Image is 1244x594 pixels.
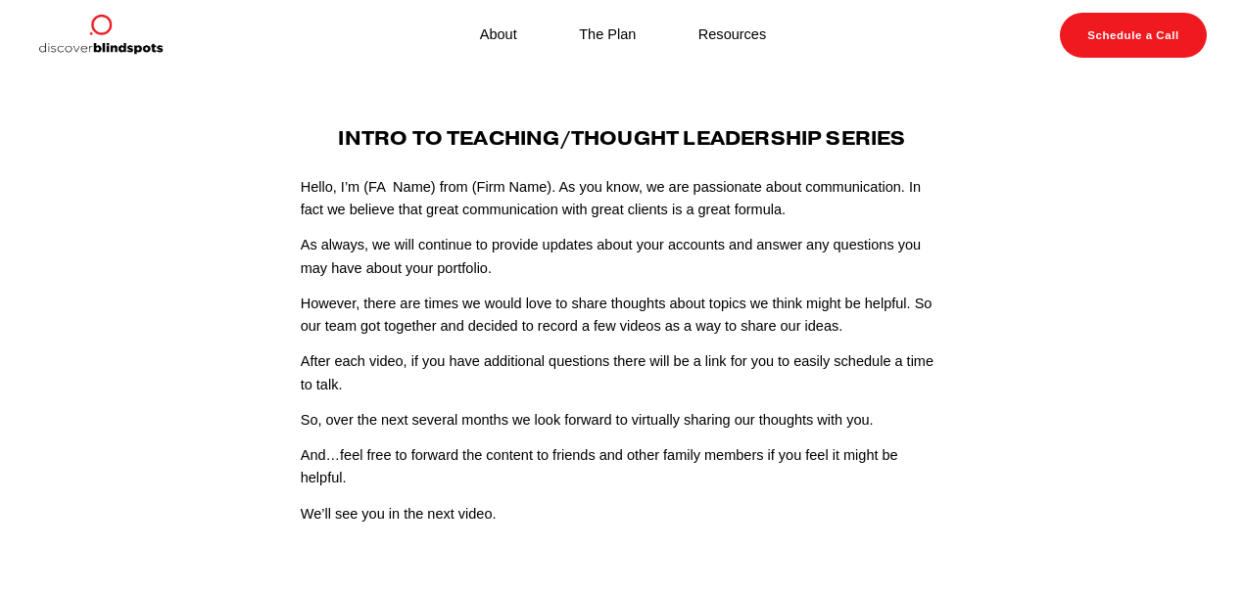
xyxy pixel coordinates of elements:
p: However, there are times we would love to share thoughts about topics we think might be helpful. ... [301,293,944,338]
p: Hello, I’m (FA Name) from (Firm Name). As you know, we are passionate about communication. In fac... [301,176,944,221]
p: We’ll see you in the next video. [301,503,944,525]
a: About [480,23,517,48]
p: And…feel free to forward the content to friends and other family members if you feel it might be ... [301,444,944,489]
p: So, over the next several months we look forward to virtually sharing our thoughts with you. [301,409,944,432]
p: After each video, if you have additional questions there will be a link for you to easily schedul... [301,350,944,395]
a: The Plan [579,23,636,48]
strong: Intro To Teaching/Thought Leadership Series [338,126,905,151]
p: As always, we will continue to provide updates about your accounts and answer any questions you m... [301,234,944,279]
img: Discover Blind Spots [37,13,163,58]
a: Resources [698,23,766,48]
a: Schedule a Call [1060,13,1207,58]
